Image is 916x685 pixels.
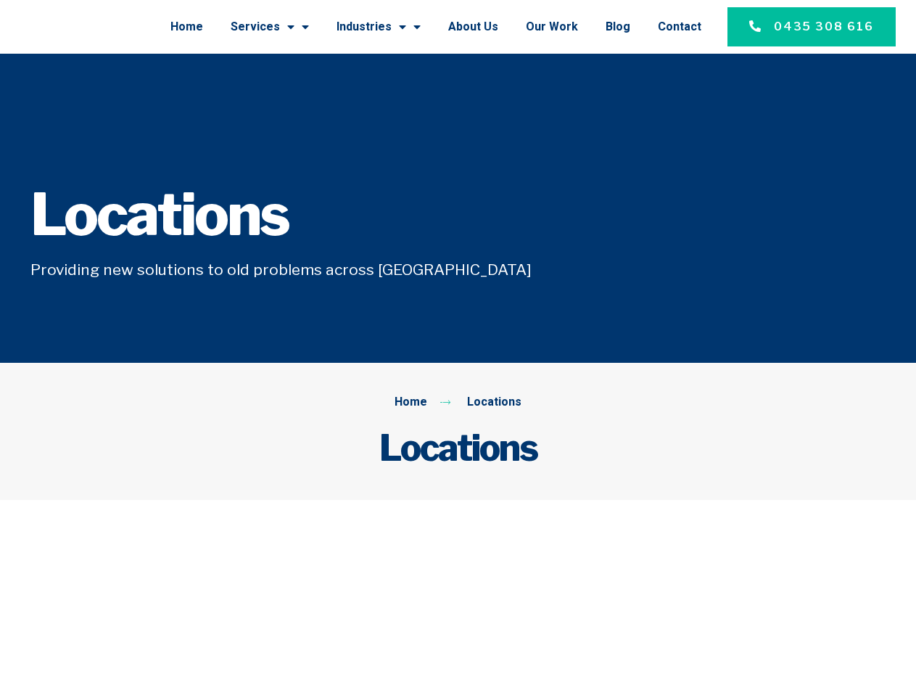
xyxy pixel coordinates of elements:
[17,13,147,41] img: Final-Logo copy
[30,258,886,282] h5: Providing new solutions to old problems across [GEOGRAPHIC_DATA]
[30,186,886,244] h1: Locations
[526,8,578,46] a: Our Work
[30,426,886,469] h2: Locations
[170,8,203,46] a: Home
[658,8,701,46] a: Contact
[606,8,630,46] a: Blog
[337,8,421,46] a: Industries
[395,393,427,412] span: Home
[161,8,702,46] nav: Menu
[448,8,498,46] a: About Us
[463,393,521,412] span: Locations
[727,7,896,46] a: 0435 308 616
[774,18,874,36] span: 0435 308 616
[231,8,309,46] a: Services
